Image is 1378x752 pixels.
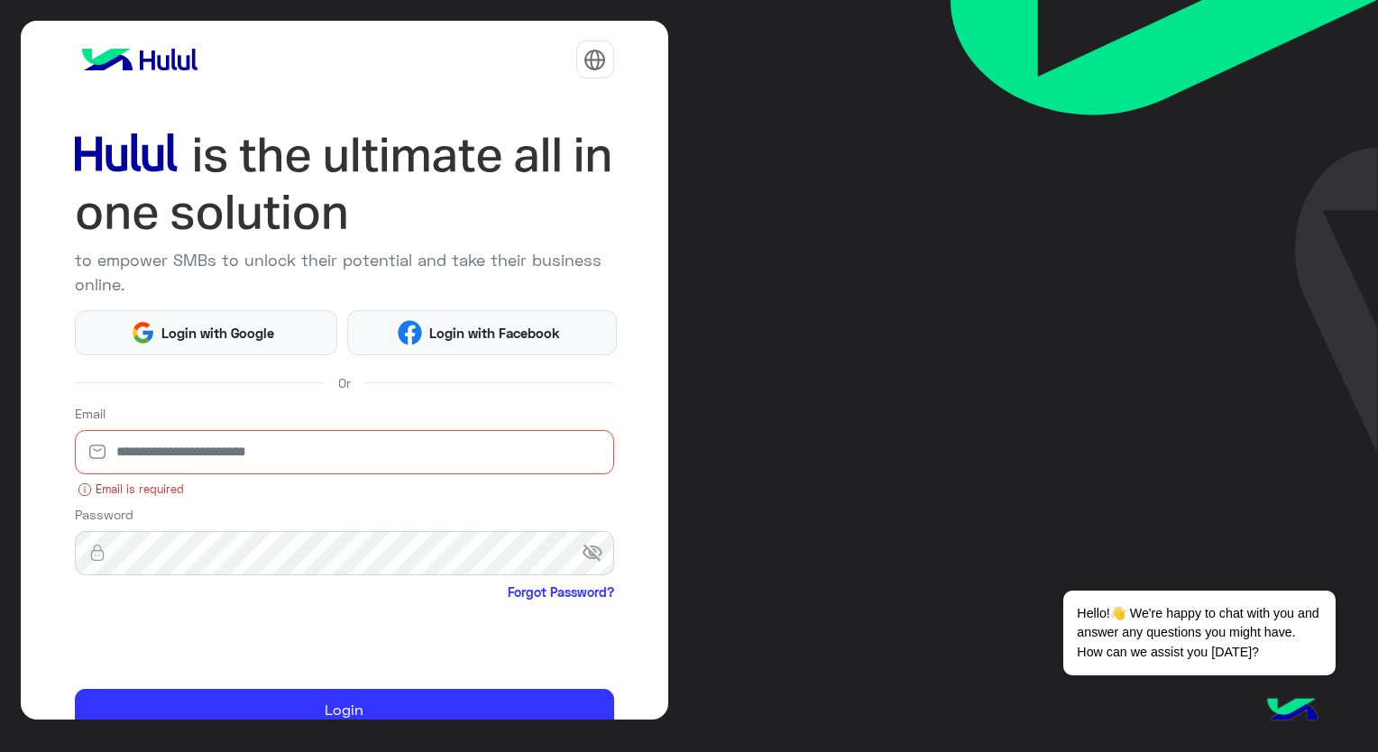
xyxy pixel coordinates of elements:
span: Login with Facebook [422,323,566,344]
span: visibility_off [582,537,614,570]
img: hulul-logo.png [1261,680,1324,743]
button: Login with Google [75,310,338,355]
span: Login with Google [155,323,281,344]
img: lock [75,544,120,562]
iframe: reCAPTCHA [75,605,349,675]
button: Login with Facebook [347,310,617,355]
small: Email is required [75,481,614,499]
img: error [78,482,92,497]
p: to empower SMBs to unlock their potential and take their business online. [75,248,614,297]
label: Email [75,404,106,423]
img: Google [131,320,155,344]
img: tab [583,49,606,71]
span: Or [338,373,351,392]
img: Facebook [398,320,422,344]
label: Password [75,505,133,524]
img: hululLoginTitle_EN.svg [75,126,614,242]
span: Hello!👋 We're happy to chat with you and answer any questions you might have. How can we assist y... [1063,591,1335,675]
button: Login [75,689,614,732]
img: logo [75,41,205,78]
a: Forgot Password? [508,582,614,601]
img: email [75,443,120,461]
